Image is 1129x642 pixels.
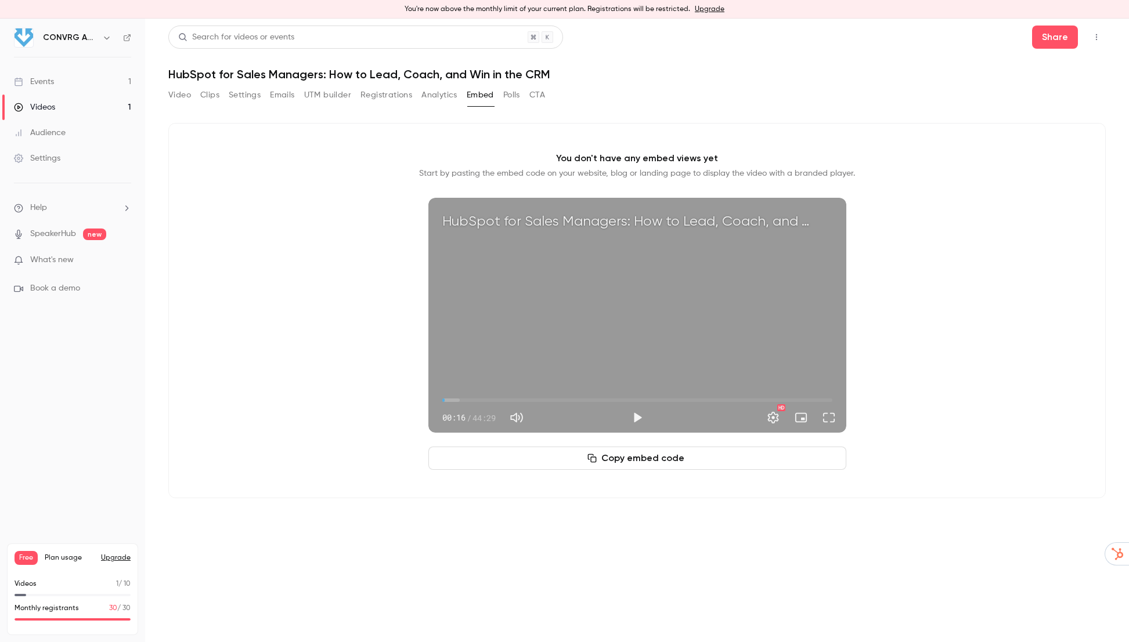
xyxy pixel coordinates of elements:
[695,5,724,14] a: Upgrade
[1032,26,1078,49] button: Share
[178,31,294,43] div: Search for videos or events
[626,406,649,429] button: Play
[467,86,494,104] button: Embed
[101,553,131,563] button: Upgrade
[442,412,466,424] span: 00:16
[1087,28,1106,46] button: Top Bar Actions
[442,412,496,424] div: 00:16
[428,447,846,470] button: Copy embed code
[529,86,545,104] button: CTA
[200,86,219,104] button: Clips
[15,551,38,565] span: Free
[270,86,294,104] button: Emails
[45,553,94,563] span: Plan usage
[14,153,60,164] div: Settings
[30,202,47,214] span: Help
[14,101,55,113] div: Videos
[116,579,131,589] p: / 10
[168,67,1106,81] h1: HubSpot for Sales Managers: How to Lead, Coach, and Win in the CRM
[43,32,98,43] h6: CONVRG Agency
[762,406,785,429] button: Settings
[15,28,33,47] img: CONVRG Agency
[421,86,457,104] button: Analytics
[789,406,813,429] button: Turn on miniplayer
[15,579,37,589] p: Videos
[472,412,496,424] span: 44:29
[467,412,471,424] span: /
[419,168,855,179] p: Start by pasting the embed code on your website, blog or landing page to display the video with a...
[109,605,117,612] span: 30
[30,282,80,295] span: Book a demo
[14,76,54,88] div: Events
[360,86,412,104] button: Registrations
[15,603,79,614] p: Monthly registrants
[505,406,528,429] button: Mute
[229,86,261,104] button: Settings
[168,86,191,104] button: Video
[304,86,351,104] button: UTM builder
[83,228,106,240] span: new
[817,406,841,429] button: Full screen
[503,86,520,104] button: Polls
[14,202,131,214] li: help-dropdown-opener
[116,581,118,587] span: 1
[109,603,131,614] p: / 30
[14,127,66,139] div: Audience
[777,404,785,411] div: HD
[30,254,74,266] span: What's new
[556,151,718,165] p: You don't have any embed views yet
[30,228,76,240] a: SpeakerHub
